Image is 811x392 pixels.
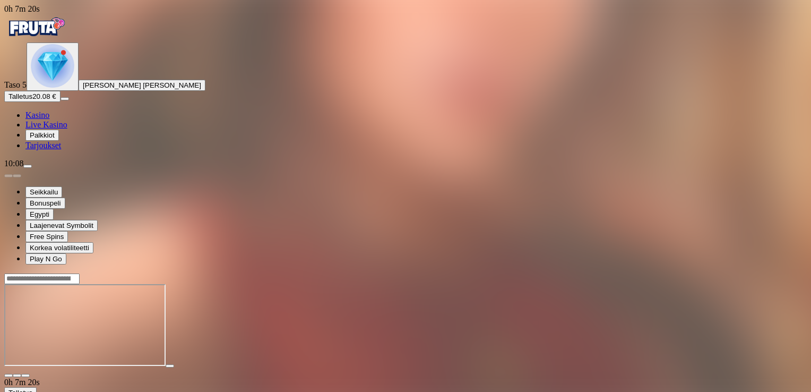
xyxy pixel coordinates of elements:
span: Talletus [8,92,32,100]
button: Egypti [25,209,54,220]
span: Korkea volatiliteetti [30,244,89,252]
span: user session time [4,378,40,387]
button: Laajenevat Symbolit [25,220,98,231]
span: 10:08 [4,159,23,168]
span: Egypti [30,210,49,218]
button: next slide [13,174,21,177]
img: level unlocked [31,44,74,88]
button: Korkea volatiliteetti [25,242,93,253]
span: user session time [4,4,40,13]
span: Seikkailu [30,188,58,196]
button: Bonuspeli [25,198,65,209]
input: Search [4,274,80,284]
button: Palkkiot [25,130,59,141]
button: Talletusplus icon20.08 € [4,91,61,102]
a: Tarjoukset [25,141,61,150]
button: play icon [166,364,174,368]
span: Taso 5 [4,80,27,89]
button: Free Spins [25,231,68,242]
button: chevron-down icon [13,374,21,377]
button: level unlocked [27,42,79,91]
iframe: Cat Wilde And the Doom of Dead [4,284,166,366]
a: Live Kasino [25,120,67,129]
span: Laajenevat Symbolit [30,221,93,229]
a: Kasino [25,110,49,120]
span: 20.08 € [32,92,56,100]
img: Fruta [4,14,68,40]
a: Fruta [4,33,68,42]
span: Palkkiot [30,131,55,139]
span: Free Spins [30,233,64,241]
span: Play N Go [30,255,62,263]
button: prev slide [4,174,13,177]
button: [PERSON_NAME] [PERSON_NAME] [79,80,205,91]
span: [PERSON_NAME] [PERSON_NAME] [83,81,201,89]
button: Seikkailu [25,186,62,198]
span: Bonuspeli [30,199,61,207]
button: menu [61,97,69,100]
nav: Main menu [4,110,807,150]
button: fullscreen icon [21,374,30,377]
button: Play N Go [25,253,66,265]
nav: Primary [4,14,807,150]
button: menu [23,165,32,168]
button: close icon [4,374,13,377]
